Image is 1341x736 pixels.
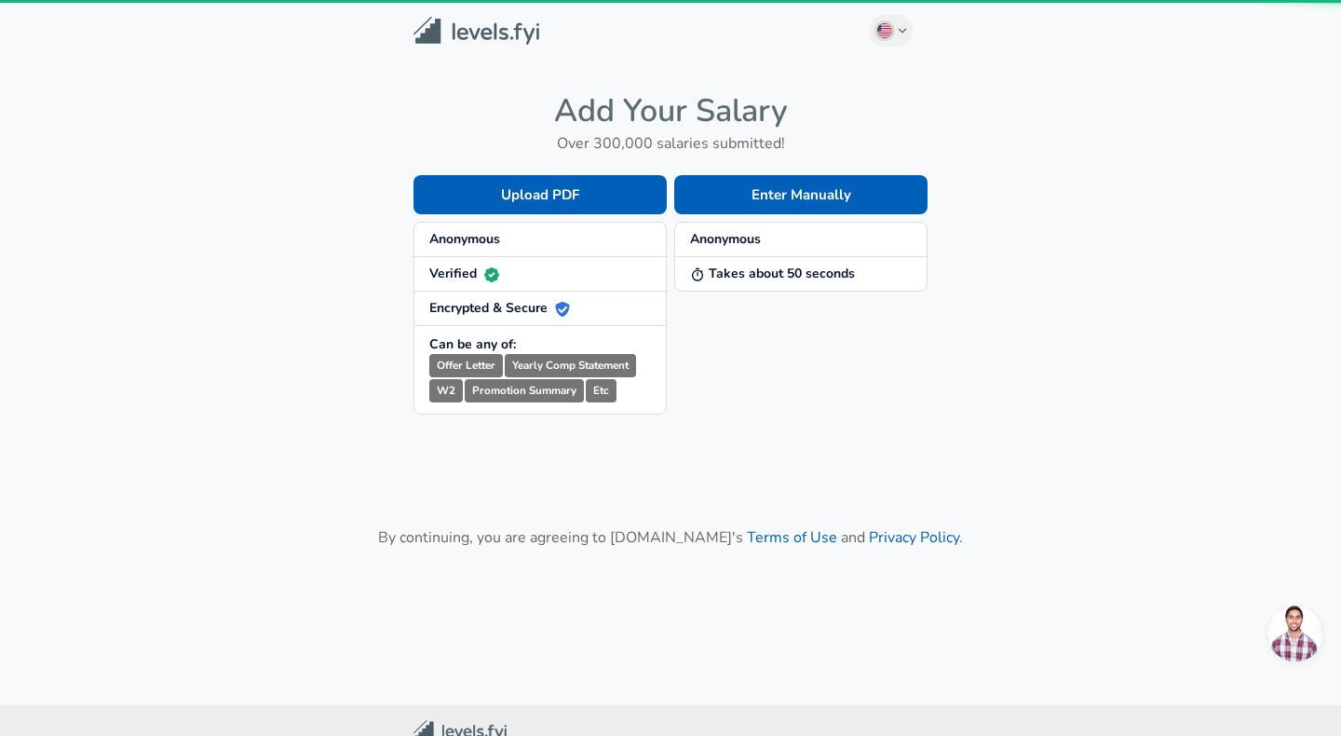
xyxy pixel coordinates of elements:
[1267,606,1323,661] div: Open chat
[429,379,463,402] small: W2
[413,91,928,130] h4: Add Your Salary
[429,335,516,353] strong: Can be any of:
[429,230,500,248] strong: Anonymous
[869,15,914,47] button: English (US)
[747,527,837,548] a: Terms of Use
[465,379,584,402] small: Promotion Summary
[586,379,616,402] small: Etc
[413,130,928,157] h6: Over 300,000 salaries submitted!
[429,299,570,317] strong: Encrypted & Secure
[690,230,761,248] strong: Anonymous
[690,265,855,282] strong: Takes about 50 seconds
[877,23,892,38] img: English (US)
[413,17,539,46] img: Levels.fyi
[505,354,636,377] small: Yearly Comp Statement
[869,527,959,548] a: Privacy Policy
[429,265,499,282] strong: Verified
[413,175,667,214] button: Upload PDF
[429,354,503,377] small: Offer Letter
[674,175,928,214] button: Enter Manually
